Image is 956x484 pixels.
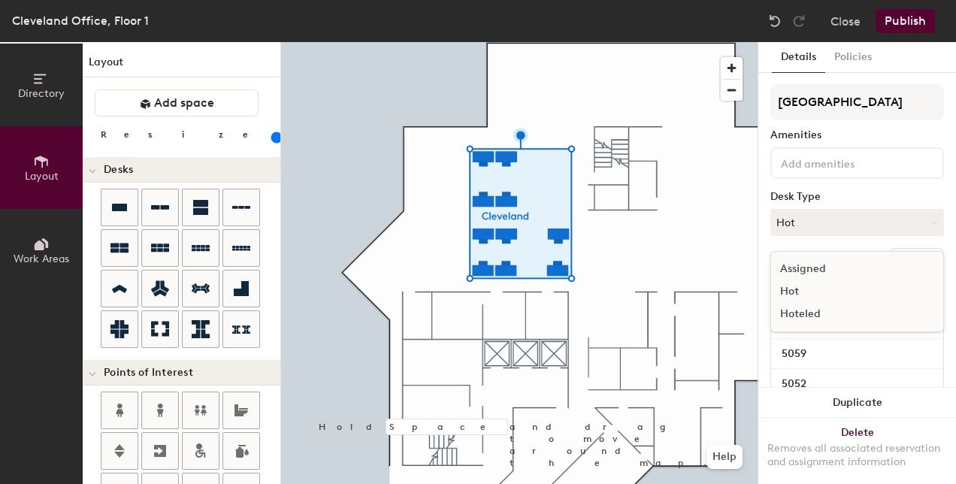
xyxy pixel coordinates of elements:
button: Policies [825,42,881,73]
button: Publish [876,9,935,33]
span: Add space [154,95,214,110]
button: DeleteRemoves all associated reservation and assignment information [758,418,956,484]
div: Removes all associated reservation and assignment information [767,442,947,469]
span: Points of Interest [104,367,193,379]
span: Work Areas [14,253,69,265]
img: Undo [767,14,782,29]
div: Hoteled [771,303,921,325]
button: Duplicate [758,388,956,418]
span: Directory [18,87,65,100]
div: Resize [101,129,267,141]
button: Help [706,445,743,469]
button: Add space [95,89,259,116]
div: Desk Type [770,191,944,203]
div: Hot [771,280,921,303]
button: Hot [770,209,944,236]
span: Desks [104,164,133,176]
h1: Layout [83,54,280,77]
button: Details [772,42,825,73]
input: Unnamed desk [774,374,940,395]
div: Assigned [771,258,921,280]
div: Amenities [770,129,944,141]
button: Close [830,9,861,33]
img: Redo [791,14,806,29]
input: Add amenities [778,153,913,171]
button: Ungroup [889,248,944,274]
span: Layout [25,170,59,183]
input: Unnamed desk [774,343,940,365]
div: Cleveland Office, Floor 1 [12,11,149,30]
